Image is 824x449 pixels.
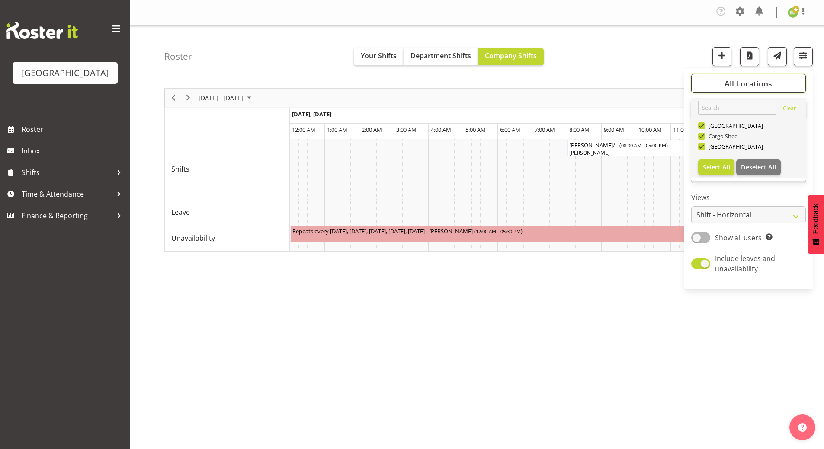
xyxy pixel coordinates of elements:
img: emma-dowman11789.jpg [788,7,798,18]
span: Feedback [812,204,820,234]
input: Search [698,101,776,115]
button: Next [183,92,194,103]
span: Include leaves and unavailability [715,254,775,274]
span: 8:00 AM [569,126,590,134]
span: 2:00 AM [362,126,382,134]
span: 12:00 AM - 05:30 PM [476,228,521,235]
button: Your Shifts [354,48,404,65]
span: [DATE] - [DATE] [198,92,244,103]
td: Shifts resource [165,139,290,199]
img: Rosterit website logo [6,22,78,39]
span: Deselect All [741,163,776,171]
button: Department Shifts [404,48,478,65]
span: 11:00 AM [673,126,696,134]
button: Add a new shift [712,47,731,66]
span: 5:00 AM [465,126,486,134]
button: Previous [168,92,180,103]
label: Views [691,192,806,203]
span: Time & Attendance [22,188,112,201]
a: Clear [783,104,796,115]
span: 4:00 AM [431,126,451,134]
button: Company Shifts [478,48,544,65]
button: Feedback - Show survey [808,195,824,254]
button: Send a list of all shifts for the selected filtered period to all rostered employees. [768,47,787,66]
span: 1:00 AM [327,126,347,134]
span: Finance & Reporting [22,209,112,222]
span: Roster [22,123,125,136]
span: [GEOGRAPHIC_DATA] [705,143,763,150]
span: Your Shifts [361,51,397,61]
button: Select All [698,159,735,175]
div: Timeline Week of September 5, 2025 [164,88,789,252]
span: 10:00 AM [638,126,662,134]
h4: Roster [164,51,192,61]
span: 3:00 AM [396,126,417,134]
span: Show all users [715,233,762,242]
button: Download a PDF of the roster according to the set date range. [740,47,759,66]
div: Next [181,89,196,107]
span: Inbox [22,144,125,157]
span: Leave [171,207,190,217]
span: Shifts [171,164,189,174]
div: [GEOGRAPHIC_DATA] [21,67,109,80]
span: 08:00 AM - 05:00 PM [621,142,666,149]
button: Filter Shifts [794,47,813,66]
span: Company Shifts [485,51,537,61]
span: All Locations [725,78,772,89]
span: [GEOGRAPHIC_DATA] [705,122,763,129]
span: Shifts [22,166,112,179]
img: help-xxl-2.png [798,423,807,432]
div: Previous [166,89,181,107]
td: Unavailability resource [165,225,290,251]
span: 6:00 AM [500,126,520,134]
button: Deselect All [736,159,781,175]
span: 12:00 AM [292,126,315,134]
span: [DATE], [DATE] [292,110,331,118]
button: All Locations [691,74,806,93]
span: 7:00 AM [535,126,555,134]
span: Select All [703,163,730,171]
span: Cargo Shed [705,133,738,140]
button: September 01 - 07, 2025 [197,92,255,103]
span: Department Shifts [410,51,471,61]
span: 9:00 AM [604,126,624,134]
span: Unavailability [171,233,215,243]
td: Leave resource [165,199,290,225]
